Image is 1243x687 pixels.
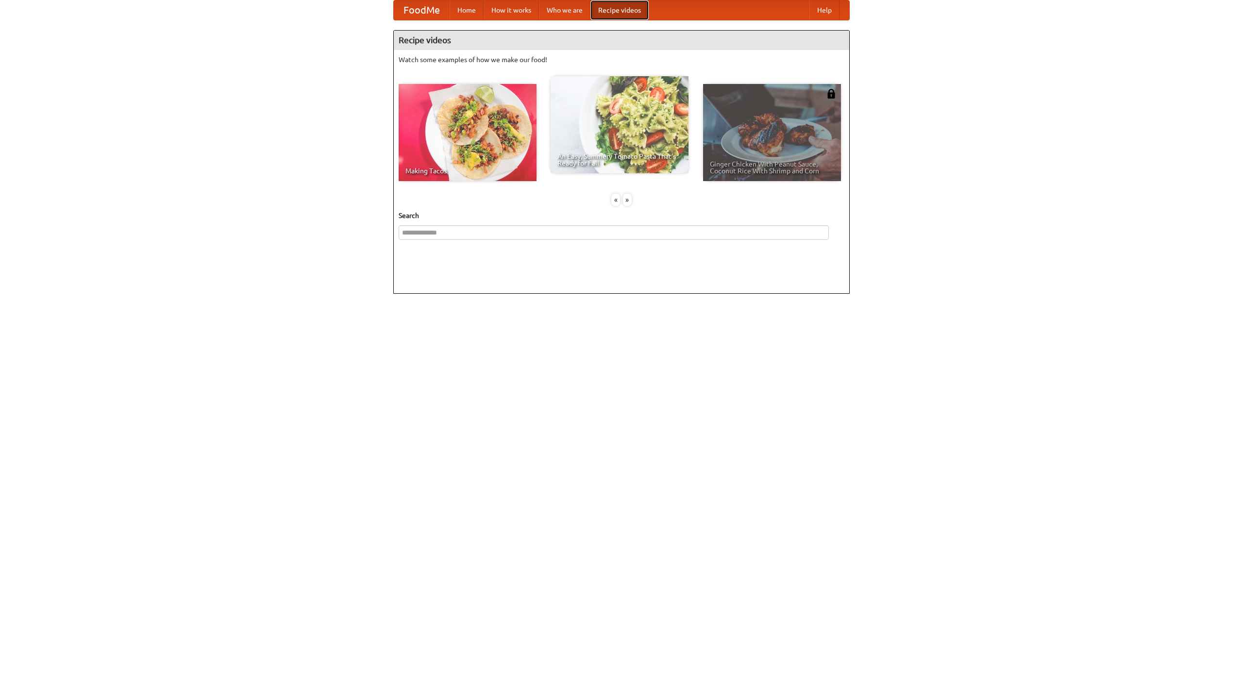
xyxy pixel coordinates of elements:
span: Making Tacos [405,168,530,174]
a: An Easy, Summery Tomato Pasta That's Ready for Fall [551,76,689,173]
img: 483408.png [826,89,836,99]
a: Making Tacos [399,84,537,181]
span: An Easy, Summery Tomato Pasta That's Ready for Fall [557,153,682,167]
h5: Search [399,211,844,220]
h4: Recipe videos [394,31,849,50]
a: Recipe videos [590,0,649,20]
div: » [623,194,632,206]
a: Help [809,0,840,20]
a: Who we are [539,0,590,20]
p: Watch some examples of how we make our food! [399,55,844,65]
a: FoodMe [394,0,450,20]
a: How it works [484,0,539,20]
a: Home [450,0,484,20]
div: « [611,194,620,206]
